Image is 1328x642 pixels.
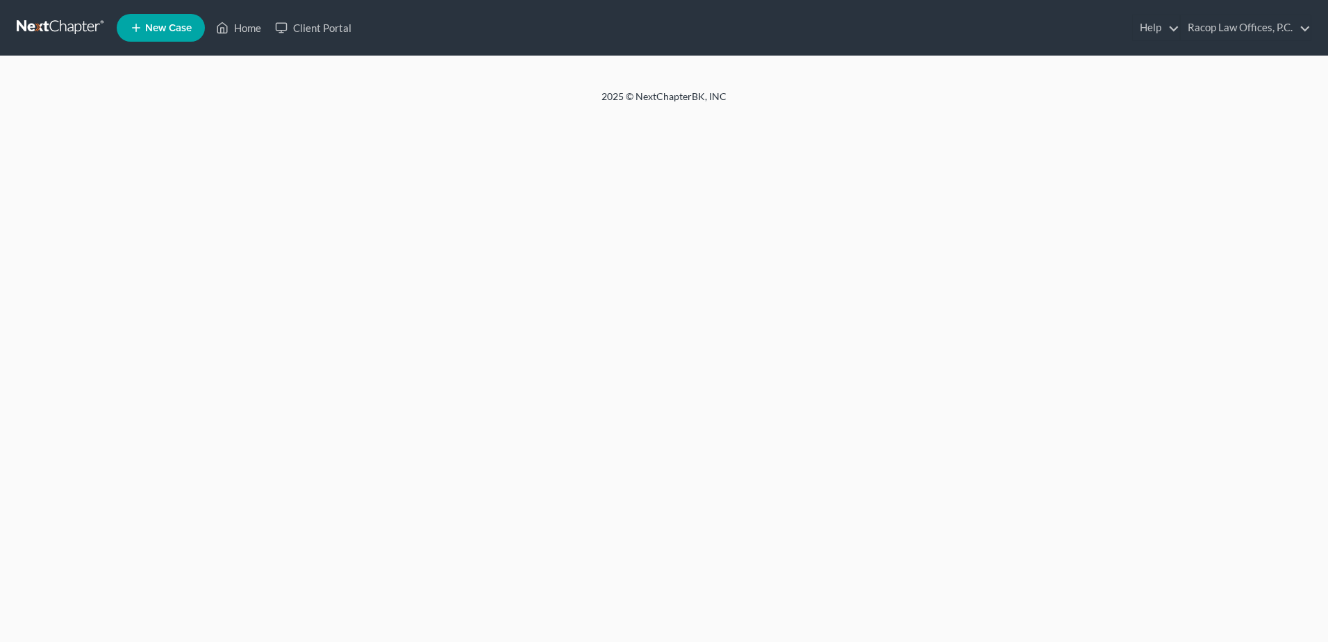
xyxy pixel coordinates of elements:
[117,14,205,42] new-legal-case-button: New Case
[268,15,358,40] a: Client Portal
[209,15,268,40] a: Home
[1133,15,1179,40] a: Help
[1181,15,1311,40] a: Racop Law Offices, P.C.
[268,90,1060,115] div: 2025 © NextChapterBK, INC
